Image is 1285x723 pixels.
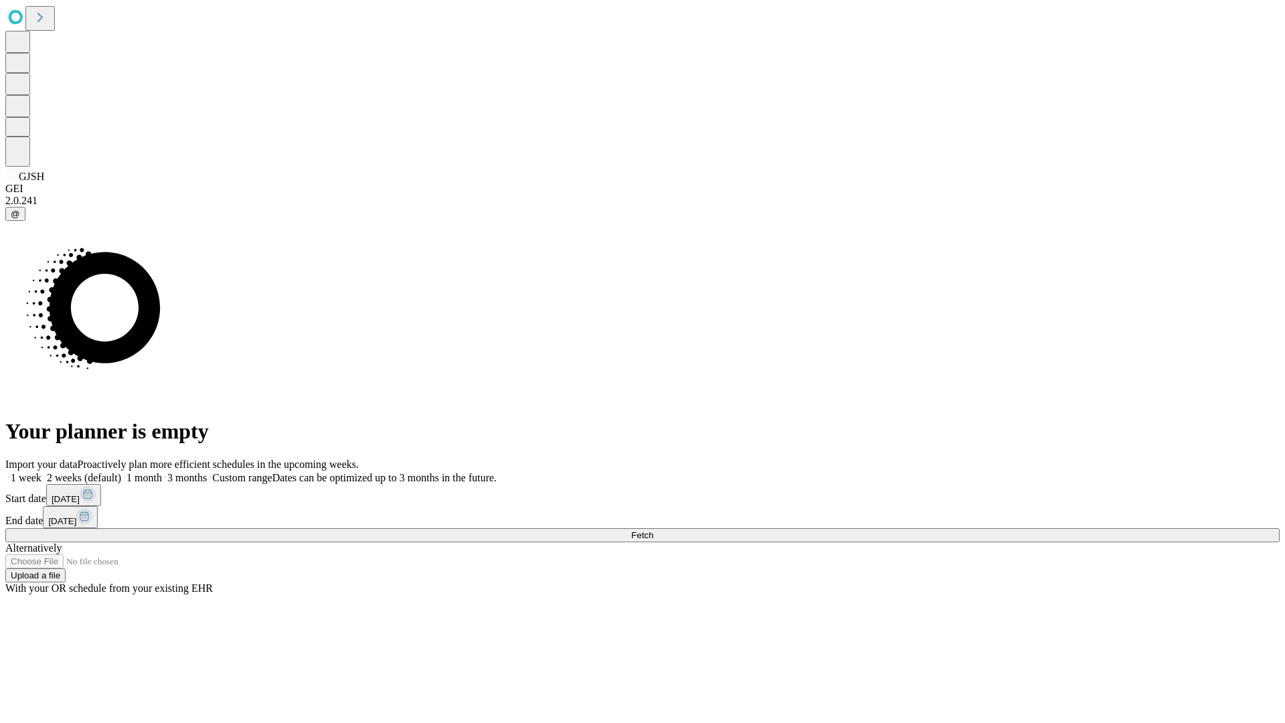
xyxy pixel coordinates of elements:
span: Alternatively [5,542,62,554]
span: Proactively plan more efficient schedules in the upcoming weeks. [78,459,359,470]
h1: Your planner is empty [5,419,1280,444]
span: 2 weeks (default) [47,472,121,483]
span: 1 week [11,472,41,483]
span: Dates can be optimized up to 3 months in the future. [272,472,497,483]
span: 3 months [167,472,207,483]
div: End date [5,506,1280,528]
div: 2.0.241 [5,195,1280,207]
span: With your OR schedule from your existing EHR [5,582,213,594]
span: [DATE] [48,516,76,526]
span: GJSH [19,171,44,182]
span: Fetch [631,530,653,540]
button: Upload a file [5,568,66,582]
button: @ [5,207,25,221]
span: 1 month [126,472,162,483]
span: Import your data [5,459,78,470]
span: @ [11,209,20,219]
button: [DATE] [43,506,98,528]
button: [DATE] [46,484,101,506]
div: Start date [5,484,1280,506]
div: GEI [5,183,1280,195]
span: Custom range [212,472,272,483]
button: Fetch [5,528,1280,542]
span: [DATE] [52,494,80,504]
